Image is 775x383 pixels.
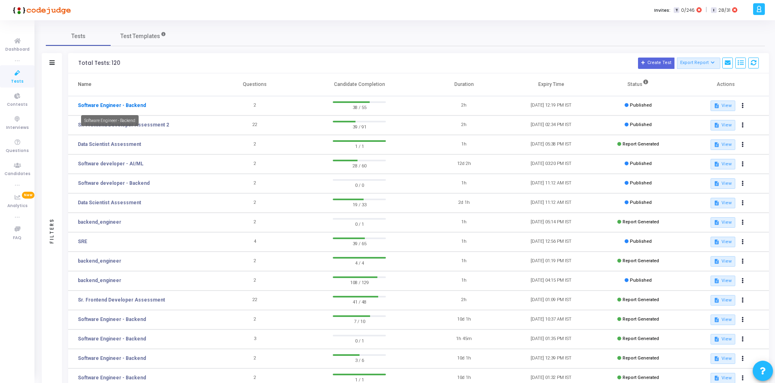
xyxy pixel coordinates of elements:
[81,115,139,126] div: Software Engineer - Backend
[333,297,386,306] span: 41 / 48
[711,198,735,208] button: View
[10,2,71,18] img: logo
[623,336,659,341] span: Report Generated
[507,154,595,174] td: [DATE] 03:20 PM IST
[711,178,735,189] button: View
[507,116,595,135] td: [DATE] 02:34 PM IST
[333,259,386,267] span: 4 / 4
[211,310,298,330] td: 2
[711,353,735,364] button: View
[211,174,298,193] td: 2
[13,235,21,242] span: FAQ
[211,193,298,213] td: 2
[711,139,735,150] button: View
[298,73,420,96] th: Candidate Completion
[507,252,595,271] td: [DATE] 01:19 PM IST
[420,310,507,330] td: 10d 1h
[78,141,141,148] a: Data Scientist Assessment
[211,252,298,271] td: 2
[507,232,595,252] td: [DATE] 12:56 PM IST
[507,213,595,232] td: [DATE] 05:14 PM IST
[420,213,507,232] td: 1h
[420,154,507,174] td: 12d 2h
[507,291,595,310] td: [DATE] 01:09 PM IST
[6,124,29,131] span: Interviews
[333,103,386,111] span: 38 / 55
[507,135,595,154] td: [DATE] 05:38 PM IST
[507,174,595,193] td: [DATE] 11:12 AM IST
[211,349,298,368] td: 2
[507,73,595,96] th: Expiry Time
[333,317,386,325] span: 7 / 10
[714,239,719,245] mat-icon: description
[630,239,652,244] span: Published
[507,330,595,349] td: [DATE] 01:35 PM IST
[211,291,298,310] td: 22
[333,122,386,131] span: 39 / 91
[623,297,659,302] span: Report Generated
[7,101,28,108] span: Contests
[711,101,735,111] button: View
[630,122,652,127] span: Published
[507,310,595,330] td: [DATE] 10:37 AM IST
[420,135,507,154] td: 1h
[714,356,719,362] mat-icon: description
[333,142,386,150] span: 1 / 1
[420,73,507,96] th: Duration
[78,218,121,226] a: backend_engineer
[654,7,670,14] label: Invites:
[420,349,507,368] td: 10d 1h
[714,220,719,225] mat-icon: description
[623,258,659,263] span: Report Generated
[333,356,386,364] span: 3 / 6
[333,181,386,189] span: 0 / 0
[4,171,30,178] span: Candidates
[48,186,56,275] div: Filters
[630,278,652,283] span: Published
[211,232,298,252] td: 4
[711,315,735,325] button: View
[623,317,659,322] span: Report Generated
[78,355,146,362] a: Software Engineer - Backend
[630,161,652,166] span: Published
[78,296,165,304] a: Sr. Frontend Developer Assessment
[68,73,211,96] th: Name
[71,32,86,41] span: Tests
[120,32,160,41] span: Test Templates
[420,232,507,252] td: 1h
[22,192,34,199] span: New
[78,180,150,187] a: Software developer - Backend
[333,161,386,169] span: 28 / 60
[5,46,30,53] span: Dashboard
[333,336,386,344] span: 0 / 1
[6,148,29,154] span: Questions
[78,316,146,323] a: Software Engineer - Backend
[420,116,507,135] td: 2h
[711,334,735,344] button: View
[714,122,719,128] mat-icon: description
[420,252,507,271] td: 1h
[420,193,507,213] td: 2d 1h
[507,96,595,116] td: [DATE] 12:19 PM IST
[674,7,679,13] span: T
[714,317,719,323] mat-icon: description
[711,120,735,131] button: View
[420,330,507,349] td: 1h 45m
[711,276,735,286] button: View
[714,161,719,167] mat-icon: description
[623,375,659,380] span: Report Generated
[714,181,719,186] mat-icon: description
[711,256,735,267] button: View
[78,60,120,66] div: Total Tests: 120
[211,213,298,232] td: 2
[211,73,298,96] th: Questions
[211,135,298,154] td: 2
[706,6,707,14] span: |
[711,7,716,13] span: I
[211,96,298,116] td: 2
[78,374,146,381] a: Software Engineer - Backend
[682,73,769,96] th: Actions
[11,78,24,85] span: Tests
[630,103,652,108] span: Published
[718,7,730,14] span: 28/31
